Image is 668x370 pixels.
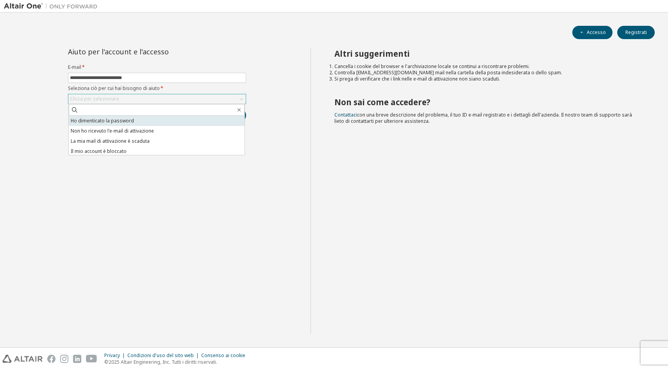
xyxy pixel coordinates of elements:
img: linkedin.svg [73,355,81,363]
img: Altair One [4,2,102,10]
font: Seleziona ciò per cui hai bisogno di aiuto [68,85,160,92]
li: Controlla [EMAIL_ADDRESS][DOMAIN_NAME] mail nella cartella della posta indesiderata o dello spam. [334,70,641,76]
div: Clicca per selezionare [68,94,246,104]
li: Si prega di verificare che i link nelle e-mail di attivazione non siano scaduti. [334,76,641,82]
font: 2025 Altair Engineering, Inc. Tutti i diritti riservati. [109,359,217,365]
p: © [104,359,250,365]
img: altair_logo.svg [2,355,43,363]
h2: Altri suggerimenti [334,48,641,59]
img: facebook.svg [47,355,55,363]
a: Contattaci [334,111,357,118]
button: Registrati [617,26,655,39]
span: con una breve descrizione del problema, il tuo ID e-mail registrato e i dettagli dell'azienda. Il... [334,111,632,124]
img: instagram.svg [60,355,68,363]
li: Cancella i cookie del browser e l'archiviazione locale se continui a riscontrare problemi. [334,63,641,70]
img: youtube.svg [86,355,97,363]
h2: Non sai come accedere? [334,97,641,107]
div: Clicca per selezionare [70,96,119,102]
font: Accesso [587,29,606,36]
button: Accesso [572,26,613,39]
div: Condizioni d'uso del sito web [127,352,201,359]
div: Privacy [104,352,127,359]
div: Aiuto per l'account e l'accesso [68,48,211,55]
font: E-mail [68,64,81,70]
div: Consenso ai cookie [201,352,250,359]
li: Ho dimenticato la password [69,116,245,126]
